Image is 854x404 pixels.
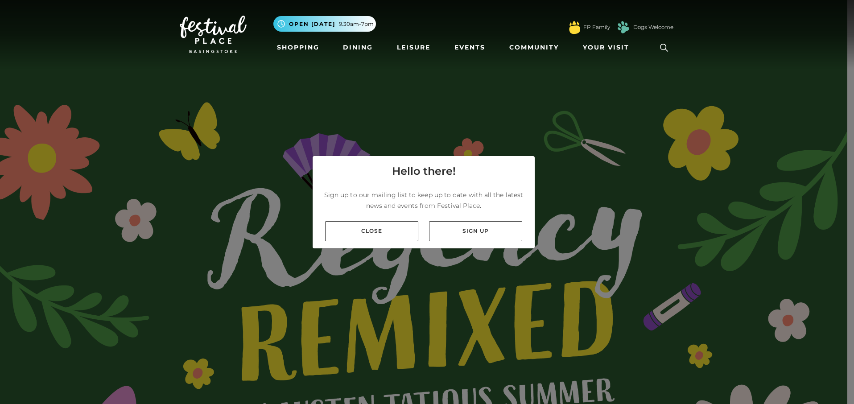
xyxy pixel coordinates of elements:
a: Dogs Welcome! [633,23,675,31]
span: Your Visit [583,43,629,52]
h4: Hello there! [392,163,456,179]
img: Festival Place Logo [180,16,247,53]
span: 9.30am-7pm [339,20,374,28]
a: Close [325,221,418,241]
a: Shopping [273,39,323,56]
a: Events [451,39,489,56]
a: Community [506,39,562,56]
a: FP Family [583,23,610,31]
a: Dining [339,39,376,56]
button: Open [DATE] 9.30am-7pm [273,16,376,32]
a: Sign up [429,221,522,241]
a: Your Visit [579,39,637,56]
span: Open [DATE] [289,20,335,28]
a: Leisure [393,39,434,56]
p: Sign up to our mailing list to keep up to date with all the latest news and events from Festival ... [320,190,528,211]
